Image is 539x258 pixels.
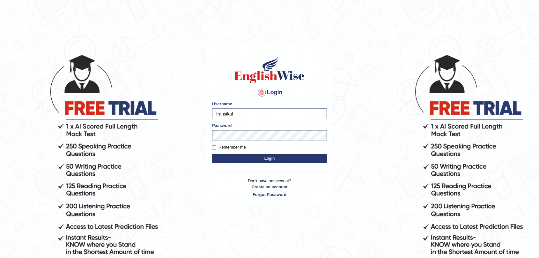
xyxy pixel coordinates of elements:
[212,87,327,98] h4: Login
[212,192,327,198] a: Forgot Password
[212,184,327,190] a: Create an account
[212,101,232,107] label: Username
[212,178,327,198] p: Don't have an account?
[212,154,327,163] button: Login
[233,56,306,84] img: Logo of English Wise sign in for intelligent practice with AI
[212,145,216,150] input: Remember me
[212,144,246,150] label: Remember me
[212,122,232,129] label: Password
